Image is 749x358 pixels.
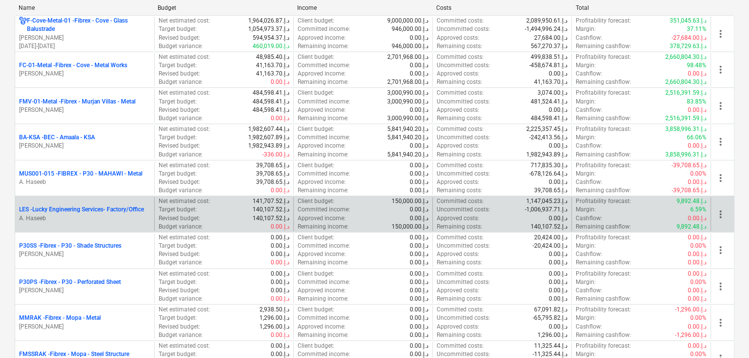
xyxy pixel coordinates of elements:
[687,98,706,106] p: 83.85%
[437,17,484,25] p: Committed costs :
[410,178,428,186] p: 0.00د.إ.‏
[690,242,706,250] p: 0.00%
[437,42,482,51] p: Remaining costs :
[297,4,428,11] div: Income
[271,78,289,86] p: 0.00د.إ.‏
[576,151,631,159] p: Remaining cashflow :
[576,125,631,133] p: Profitability forecast :
[526,125,567,133] p: 2,225,357.45د.إ.‏
[670,17,706,25] p: 351,045.63د.إ.‏
[159,34,200,42] p: Revised budget :
[410,106,428,114] p: 0.00د.إ.‏
[576,161,631,170] p: Profitability forecast :
[159,70,200,78] p: Revised budget :
[688,106,706,114] p: 0.00د.إ.‏
[688,258,706,267] p: 0.00د.إ.‏
[159,125,210,133] p: Net estimated cost :
[665,78,706,86] p: 2,660,804.30د.إ.‏
[298,89,334,97] p: Client budget :
[298,161,334,170] p: Client budget :
[253,34,289,42] p: 594,954.37د.إ.‏
[665,125,706,133] p: 3,858,996.31د.إ.‏
[715,244,726,256] span: more_vert
[298,286,346,295] p: Approved income :
[19,4,150,11] div: Name
[437,61,490,70] p: Uncommitted costs :
[256,170,289,178] p: 39,708.65د.إ.‏
[248,133,289,142] p: 1,982,607.89د.إ.‏
[19,98,136,106] p: FMV-01-Metal - Fibrex - Murjan Villas - Metal
[298,270,334,278] p: Client budget :
[549,295,567,303] p: 0.00د.إ.‏
[298,233,334,242] p: Client budget :
[19,98,150,114] div: FMV-01-Metal -Fibrex - Murjan Villas - Metal[PERSON_NAME]
[410,250,428,258] p: 0.00د.إ.‏
[576,295,631,303] p: Remaining cashflow :
[392,25,428,33] p: 946,000.00د.إ.‏
[576,170,596,178] p: Margin :
[298,106,346,114] p: Approved income :
[437,258,482,267] p: Remaining costs :
[677,197,706,205] p: 9,892.48د.إ.‏
[670,42,706,51] p: 378,729.63د.إ.‏
[576,242,596,250] p: Margin :
[437,25,490,33] p: Uncommitted costs :
[248,125,289,133] p: 1,982,607.44د.إ.‏
[437,205,490,214] p: Uncommitted costs :
[688,286,706,295] p: 0.00د.إ.‏
[437,250,479,258] p: Approved costs :
[392,197,428,205] p: 150,000.00د.إ.‏
[437,70,479,78] p: Approved costs :
[531,223,567,231] p: 140,107.52د.إ.‏
[159,142,200,150] p: Revised budget :
[19,314,101,322] p: MMRAK - Fibrex - Mopa - Metal
[19,286,150,295] p: [PERSON_NAME]
[437,114,482,123] p: Remaining costs :
[253,205,289,214] p: 140,107.52د.إ.‏
[576,70,602,78] p: Cashflow :
[298,114,349,123] p: Remaining income :
[534,34,567,42] p: 27,684.00د.إ.‏
[253,89,289,97] p: 484,598.41د.إ.‏
[437,142,479,150] p: Approved costs :
[437,125,484,133] p: Committed costs :
[159,205,197,214] p: Target budget :
[159,114,203,123] p: Budget variance :
[159,197,210,205] p: Net estimated cost :
[437,223,482,231] p: Remaining costs :
[410,214,428,223] p: 0.00د.إ.‏
[19,214,150,223] p: A. Haseeb
[576,25,596,33] p: Margin :
[687,25,706,33] p: 37.11%
[672,34,706,42] p: -27,684.00د.إ.‏
[298,295,349,303] p: Remaining income :
[576,98,596,106] p: Margin :
[248,142,289,150] p: 1,982,943.89د.إ.‏
[410,295,428,303] p: 0.00د.إ.‏
[271,295,289,303] p: 0.00د.إ.‏
[715,172,726,184] span: more_vert
[19,205,144,214] p: LES - Lucky Engineering Services- Factory/Office
[262,151,289,159] p: -336.00د.إ.‏
[576,78,631,86] p: Remaining cashflow :
[298,133,350,142] p: Committed income :
[549,270,567,278] p: 0.00د.إ.‏
[672,161,706,170] p: -39,708.65د.إ.‏
[526,17,567,25] p: 2,089,950.61د.إ.‏
[410,242,428,250] p: 0.00د.إ.‏
[576,258,631,267] p: Remaining cashflow :
[688,142,706,150] p: 0.00د.إ.‏
[159,61,197,70] p: Target budget :
[19,242,121,250] p: P30SS - Fibrex - P30 - Shade Structures
[256,161,289,170] p: 39,708.65د.إ.‏
[410,205,428,214] p: 0.00د.إ.‏
[387,125,428,133] p: 5,841,940.20د.إ.‏
[271,270,289,278] p: 0.00د.إ.‏
[576,61,596,70] p: Margin :
[688,295,706,303] p: 0.00د.إ.‏
[298,53,334,61] p: Client budget :
[715,136,726,148] span: more_vert
[253,197,289,205] p: 141,707.52د.إ.‏
[159,25,197,33] p: Target budget :
[298,205,350,214] p: Committed income :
